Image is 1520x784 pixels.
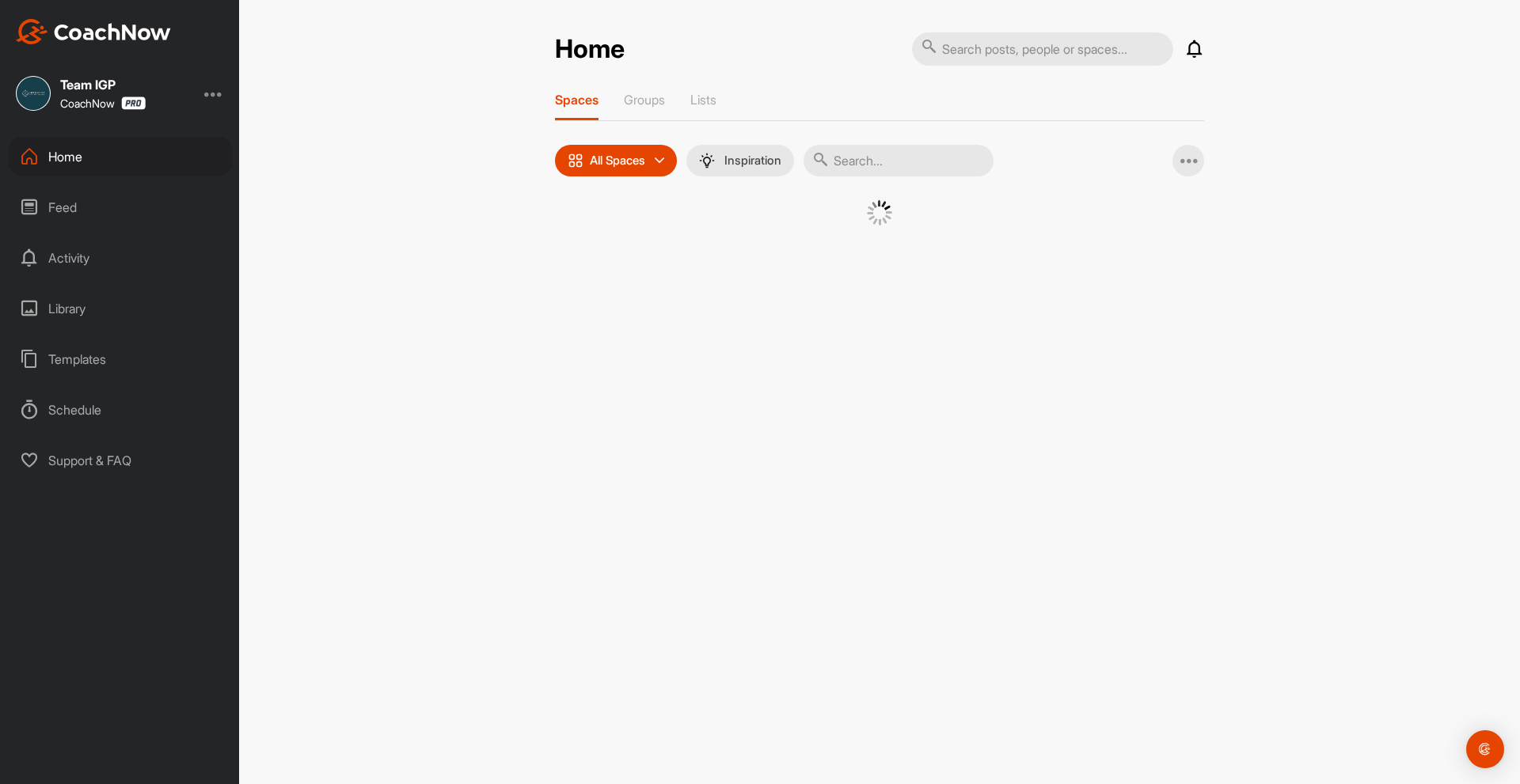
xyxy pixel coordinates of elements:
img: icon [568,153,583,169]
img: CoachNow Pro [121,97,146,110]
div: Team IGP [60,78,146,91]
div: Schedule [9,390,232,430]
img: CoachNow [16,19,171,44]
div: CoachNow [60,97,146,110]
div: Templates [9,339,232,379]
img: menuIcon [699,153,715,169]
p: Inspiration [724,154,781,167]
img: square_9f93f7697f7b29552b29e1fde1a77364.jpg [16,76,51,111]
p: Groups [624,92,665,108]
div: Home [9,137,232,176]
p: All Spaces [590,154,645,167]
input: Search posts, people or spaces... [912,32,1173,66]
div: Library [9,289,232,328]
div: Support & FAQ [9,441,232,480]
div: Open Intercom Messenger [1466,730,1504,768]
p: Spaces [555,92,598,108]
div: Activity [9,238,232,278]
input: Search... [804,145,994,176]
div: Feed [9,187,232,227]
img: G6gVgL6ErOh57ABN0eRmCEwV0I4iEi4d8EwaPGI0tHgoAbU4EAHFLEQAh+QQFCgALACwIAA4AGAASAAAEbHDJSesaOCdk+8xg... [867,200,892,225]
h2: Home [555,34,625,65]
p: Lists [690,92,716,108]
